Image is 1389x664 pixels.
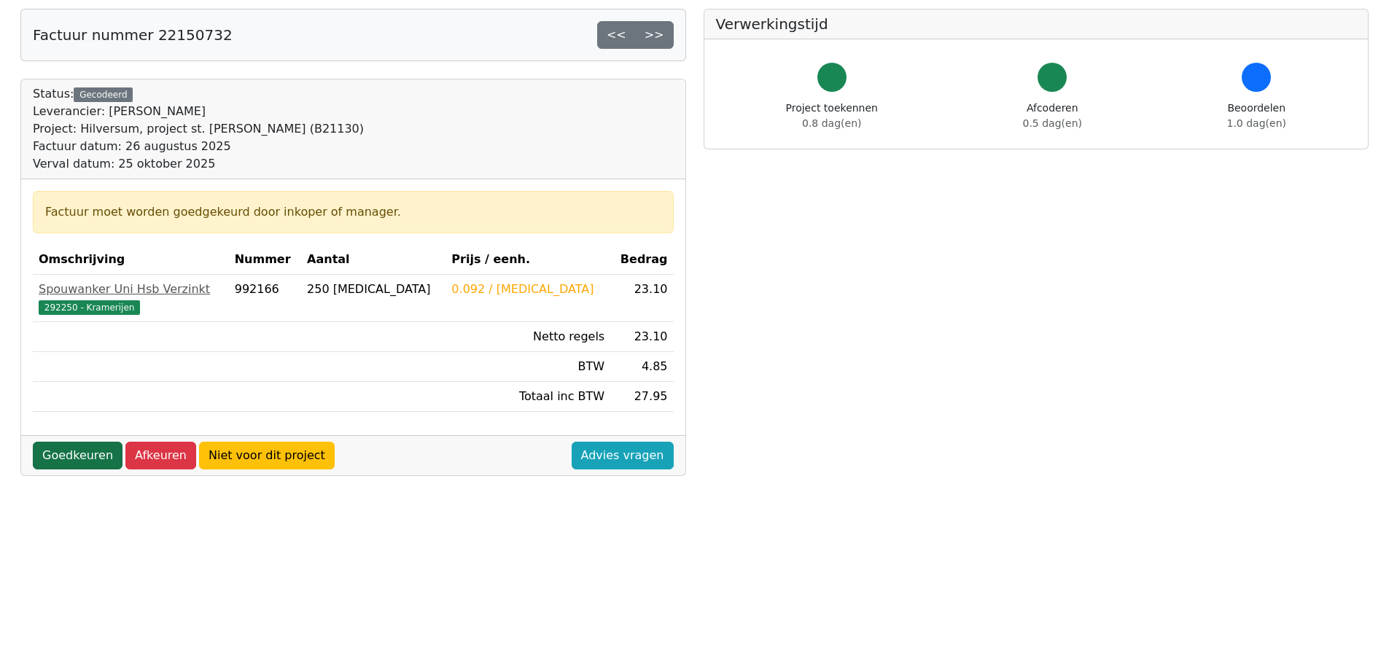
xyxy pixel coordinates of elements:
[446,382,610,412] td: Totaal inc BTW
[610,275,673,322] td: 23.10
[199,442,335,469] a: Niet voor dit project
[446,352,610,382] td: BTW
[33,120,364,138] div: Project: Hilversum, project st. [PERSON_NAME] (B21130)
[229,275,301,322] td: 992166
[446,245,610,275] th: Prijs / eenh.
[1023,101,1082,131] div: Afcoderen
[45,203,661,221] div: Factuur moet worden goedgekeurd door inkoper of manager.
[786,101,878,131] div: Project toekennen
[716,15,1357,33] h5: Verwerkingstijd
[33,85,364,173] div: Status:
[301,245,446,275] th: Aantal
[597,21,636,49] a: <<
[446,322,610,352] td: Netto regels
[33,245,229,275] th: Omschrijving
[610,245,673,275] th: Bedrag
[33,103,364,120] div: Leverancier: [PERSON_NAME]
[33,442,122,469] a: Goedkeuren
[1227,117,1286,129] span: 1.0 dag(en)
[229,245,301,275] th: Nummer
[33,155,364,173] div: Verval datum: 25 oktober 2025
[307,281,440,298] div: 250 [MEDICAL_DATA]
[610,322,673,352] td: 23.10
[1023,117,1082,129] span: 0.5 dag(en)
[802,117,861,129] span: 0.8 dag(en)
[1227,101,1286,131] div: Beoordelen
[39,300,140,315] span: 292250 - Kramerijen
[39,281,223,316] a: Spouwanker Uni Hsb Verzinkt292250 - Kramerijen
[125,442,196,469] a: Afkeuren
[74,87,133,102] div: Gecodeerd
[610,382,673,412] td: 27.95
[33,26,233,44] h5: Factuur nummer 22150732
[572,442,674,469] a: Advies vragen
[635,21,674,49] a: >>
[39,281,223,298] div: Spouwanker Uni Hsb Verzinkt
[33,138,364,155] div: Factuur datum: 26 augustus 2025
[451,281,604,298] div: 0.092 / [MEDICAL_DATA]
[610,352,673,382] td: 4.85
